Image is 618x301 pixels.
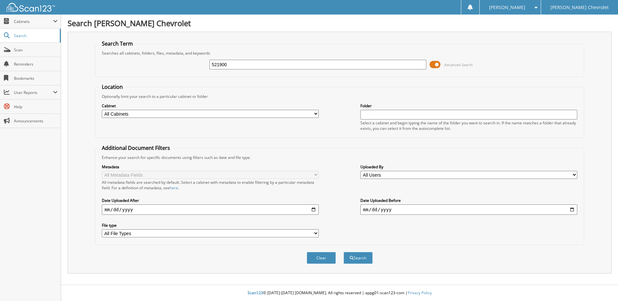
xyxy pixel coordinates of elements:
[14,47,58,53] span: Scan
[14,118,58,124] span: Announcements
[444,62,473,67] span: Advanced Search
[6,3,55,12] img: scan123-logo-white.svg
[360,120,577,131] div: Select a cabinet and begin typing the name of the folder you want to search in. If the name match...
[14,19,53,24] span: Cabinets
[99,144,173,151] legend: Additional Document Filters
[61,285,618,301] div: © [DATE]-[DATE] [DOMAIN_NAME]. All rights reserved | appg01-scan123-com |
[14,104,58,109] span: Help
[99,94,581,99] div: Optionally limit your search to a particular cabinet or folder
[99,83,126,90] legend: Location
[550,5,609,9] span: [PERSON_NAME] Chevrolet
[248,290,263,296] span: Scan123
[360,164,577,170] label: Uploaded By
[170,185,178,191] a: here
[102,103,319,109] label: Cabinet
[360,103,577,109] label: Folder
[344,252,373,264] button: Search
[14,90,53,95] span: User Reports
[102,164,319,170] label: Metadata
[102,180,319,191] div: All metadata fields are searched by default. Select a cabinet with metadata to enable filtering b...
[360,204,577,215] input: end
[99,155,581,160] div: Enhance your search for specific documents using filters such as date and file type.
[99,40,136,47] legend: Search Term
[586,270,618,301] iframe: Chat Widget
[360,198,577,203] label: Date Uploaded Before
[408,290,432,296] a: Privacy Policy
[68,18,612,28] h1: Search [PERSON_NAME] Chevrolet
[14,61,58,67] span: Reminders
[307,252,336,264] button: Clear
[102,223,319,228] label: File type
[14,33,57,38] span: Search
[99,50,581,56] div: Searches all cabinets, folders, files, metadata, and keywords
[489,5,525,9] span: [PERSON_NAME]
[102,204,319,215] input: start
[102,198,319,203] label: Date Uploaded After
[14,76,58,81] span: Bookmarks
